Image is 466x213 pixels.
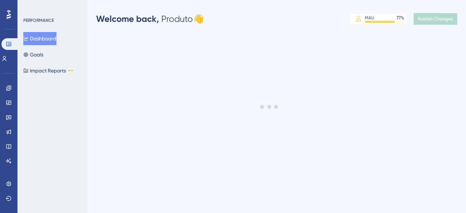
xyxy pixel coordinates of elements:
[23,64,74,77] button: Impact ReportsBETA
[96,13,159,24] span: Welcome back,
[414,13,457,25] button: Publish Changes
[23,32,56,45] button: Dashboard
[23,17,54,23] div: PERFORMANCE
[67,69,74,72] div: BETA
[365,15,374,21] div: MAU
[23,48,43,61] button: Goals
[418,16,453,22] span: Publish Changes
[96,13,204,25] div: Produto 👋
[396,15,404,21] div: 77 %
